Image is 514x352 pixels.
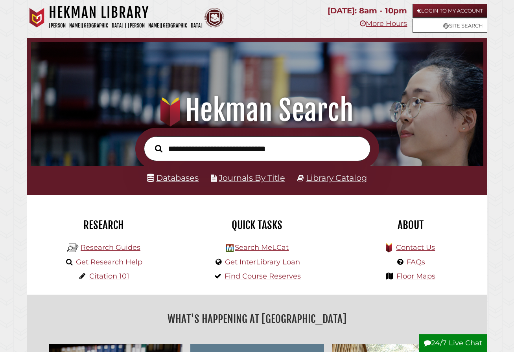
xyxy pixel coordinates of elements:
a: Floor Maps [396,272,435,280]
a: Login to My Account [413,4,487,18]
a: Databases [147,173,199,183]
a: Search MeLCat [235,243,289,252]
a: Get InterLibrary Loan [225,258,300,266]
h2: About [340,218,481,232]
h1: Hekman Library [49,4,203,21]
a: Contact Us [396,243,435,252]
a: Citation 101 [89,272,129,280]
h2: Quick Tasks [186,218,328,232]
a: Research Guides [81,243,140,252]
img: Calvin Theological Seminary [204,8,224,27]
h2: What's Happening at [GEOGRAPHIC_DATA] [33,310,481,328]
p: [DATE]: 8am - 10pm [328,4,407,18]
button: Search [151,143,166,154]
h2: Research [33,218,175,232]
a: Site Search [413,19,487,33]
img: Hekman Library Logo [226,244,234,252]
a: Library Catalog [306,173,367,183]
p: [PERSON_NAME][GEOGRAPHIC_DATA] | [PERSON_NAME][GEOGRAPHIC_DATA] [49,21,203,30]
img: Hekman Library Logo [67,242,79,254]
a: Find Course Reserves [225,272,301,280]
h1: Hekman Search [39,93,475,128]
img: Calvin University [27,8,47,27]
a: More Hours [360,19,407,28]
i: Search [155,145,162,153]
a: Get Research Help [76,258,142,266]
a: FAQs [407,258,425,266]
a: Journals By Title [219,173,285,183]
